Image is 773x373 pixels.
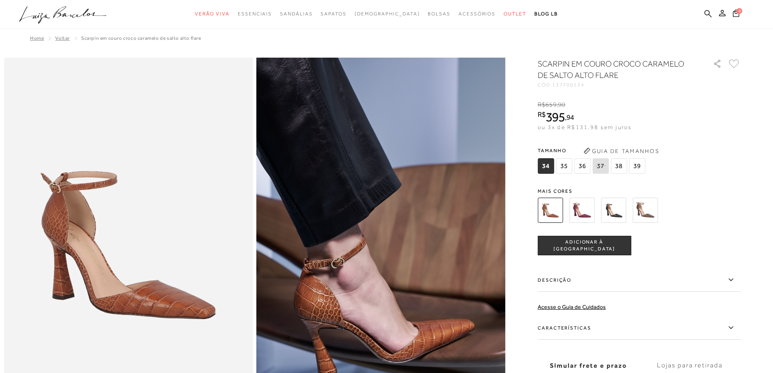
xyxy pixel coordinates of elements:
span: Sapatos [321,11,346,17]
span: 0 [736,8,742,14]
label: Características [538,316,741,340]
a: noSubCategoriesText [428,6,450,22]
span: Essenciais [238,11,272,17]
span: 39 [629,158,645,174]
span: SCARPIN EM COURO CROCO CARAMELO DE SALTO ALTO FLARE [81,35,201,41]
span: 659 [545,101,556,108]
span: 395 [546,110,565,124]
img: SCARPIN EM COURO CROCO MARSALA DE SALTO ALTO FLARE [569,198,594,223]
i: , [565,114,574,121]
a: noSubCategoriesText [321,6,346,22]
img: SCARPIN EM COURO CROCO PRETO DE SALTO ALTO FLARE [601,198,626,223]
span: Acessórios [459,11,495,17]
span: ADICIONAR À [GEOGRAPHIC_DATA] [538,239,631,253]
span: 90 [558,101,565,108]
img: SCARPIN EM COURO CROCO VERDE TOMILHO DE SALTO ALTO FLARE [633,198,658,223]
i: R$ [538,101,545,108]
span: Tamanho [538,144,647,157]
span: ou 3x de R$131,98 sem juros [538,124,631,130]
span: 35 [556,158,572,174]
a: noSubCategoriesText [238,6,272,22]
img: SCARPIN EM COURO CROCO CARAMELO DE SALTO ALTO FLARE [538,198,563,223]
span: 137700134 [552,82,585,88]
label: Descrição [538,268,741,292]
span: BLOG LB [534,11,558,17]
button: Guia de Tamanhos [581,144,662,157]
a: noSubCategoriesText [280,6,312,22]
i: , [557,101,566,108]
a: Home [30,35,44,41]
span: 36 [574,158,590,174]
a: BLOG LB [534,6,558,22]
button: ADICIONAR À [GEOGRAPHIC_DATA] [538,236,631,255]
a: noSubCategoriesText [459,6,495,22]
a: noSubCategoriesText [195,6,230,22]
span: 94 [566,113,574,121]
span: 34 [538,158,554,174]
span: Mais cores [538,189,741,194]
span: Verão Viva [195,11,230,17]
button: 0 [730,9,742,20]
h1: SCARPIN EM COURO CROCO CARAMELO DE SALTO ALTO FLARE [538,58,690,81]
span: Outlet [504,11,526,17]
span: Bolsas [428,11,450,17]
a: noSubCategoriesText [355,6,420,22]
div: CÓD: [538,82,700,87]
i: R$ [538,111,546,118]
a: Acesse o Guia de Cuidados [538,304,606,310]
span: Sandálias [280,11,312,17]
span: 37 [592,158,609,174]
span: [DEMOGRAPHIC_DATA] [355,11,420,17]
span: 38 [611,158,627,174]
a: noSubCategoriesText [504,6,526,22]
a: Voltar [55,35,70,41]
